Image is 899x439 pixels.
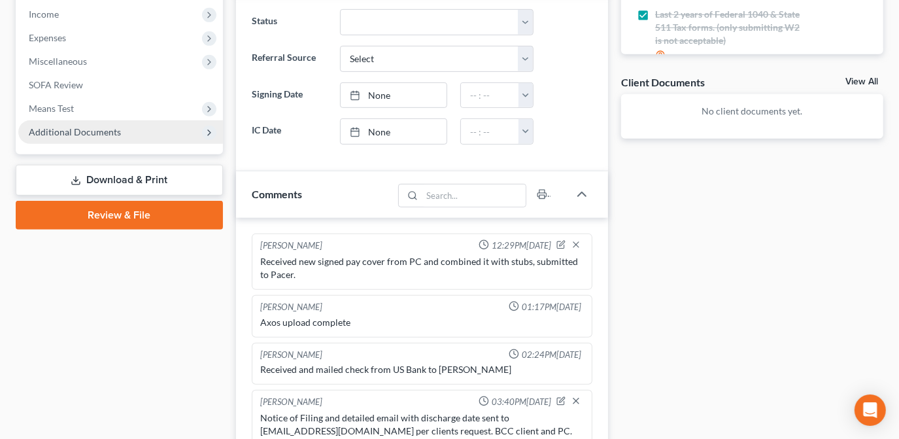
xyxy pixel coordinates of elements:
div: [PERSON_NAME] [260,349,322,361]
span: Expenses [29,32,66,43]
span: 02:24PM[DATE] [522,349,581,361]
span: SOFA Review [29,79,83,90]
p: No client documents yet. [632,105,873,118]
label: Referral Source [245,46,333,72]
span: Last 2 years of Federal 1040 & State 511 Tax forms. (only submitting W2 is not acceptable) [655,8,807,47]
label: IC Date [245,118,333,145]
div: Received new signed pay cover from PC and combined it with stubs, submitted to Pacer. [260,255,584,281]
div: Notice of Filing and detailed email with discharge date sent to [EMAIL_ADDRESS][DOMAIN_NAME] per ... [260,412,584,438]
a: SOFA Review [18,73,223,97]
span: Means Test [29,103,74,114]
a: Download & Print [16,165,223,196]
span: Additional Documents [29,126,121,137]
div: Client Documents [621,75,705,89]
span: Income [29,9,59,20]
a: None [341,83,447,108]
div: Open Intercom Messenger [855,395,886,426]
div: [PERSON_NAME] [260,239,322,253]
span: 12:29PM[DATE] [492,239,551,252]
input: -- : -- [461,119,519,144]
div: [PERSON_NAME] [260,301,322,313]
label: Signing Date [245,82,333,109]
div: Received and mailed check from US Bank to [PERSON_NAME] [260,363,584,376]
a: Review & File [16,201,223,230]
a: View All [845,77,878,86]
div: [PERSON_NAME] [260,396,322,409]
div: Axos upload complete [260,316,584,329]
span: Miscellaneous [29,56,87,67]
span: 01:17PM[DATE] [522,301,581,313]
a: None [341,119,447,144]
input: Search... [422,184,526,207]
label: Status [245,9,333,35]
span: 03:40PM[DATE] [492,396,551,408]
input: -- : -- [461,83,519,108]
span: Comments [252,188,302,200]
